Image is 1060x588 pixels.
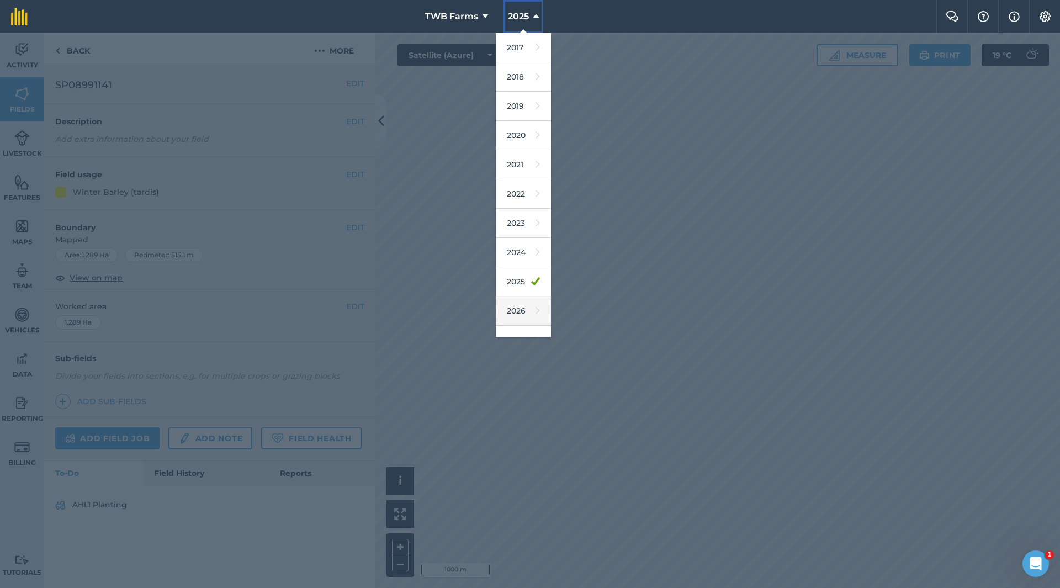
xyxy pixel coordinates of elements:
[496,121,551,150] a: 2020
[496,267,551,296] a: 2025
[1038,11,1052,22] img: A cog icon
[508,10,529,23] span: 2025
[946,11,959,22] img: Two speech bubbles overlapping with the left bubble in the forefront
[496,296,551,326] a: 2026
[1045,550,1054,559] span: 1
[496,179,551,209] a: 2022
[496,33,551,62] a: 2017
[11,8,28,25] img: fieldmargin Logo
[496,326,551,355] a: 2027
[1009,10,1020,23] img: svg+xml;base64,PHN2ZyB4bWxucz0iaHR0cDovL3d3dy53My5vcmcvMjAwMC9zdmciIHdpZHRoPSIxNyIgaGVpZ2h0PSIxNy...
[496,62,551,92] a: 2018
[1022,550,1049,577] iframe: Intercom live chat
[496,92,551,121] a: 2019
[425,10,478,23] span: TWB Farms
[496,238,551,267] a: 2024
[977,11,990,22] img: A question mark icon
[496,209,551,238] a: 2023
[496,150,551,179] a: 2021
